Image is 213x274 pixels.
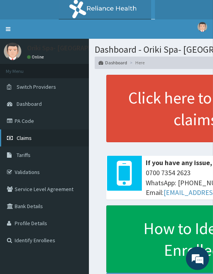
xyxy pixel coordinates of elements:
img: User Image [4,43,21,60]
span: Dashboard [17,100,42,107]
span: Claims [17,134,32,141]
li: Here [128,59,145,66]
p: Oriki Spa- [GEOGRAPHIC_DATA] [27,45,121,52]
span: Tariffs [17,152,31,159]
span: Switch Providers [17,83,56,90]
a: Online [27,54,46,60]
img: User Image [198,22,207,32]
a: Dashboard [99,59,127,66]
